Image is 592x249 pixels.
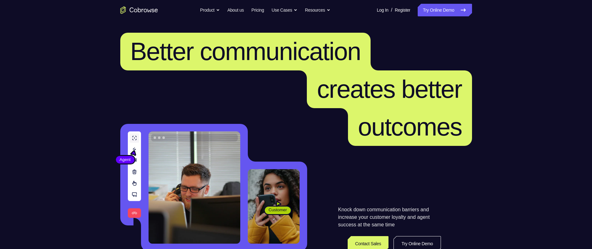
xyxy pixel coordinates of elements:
span: / [391,6,392,14]
img: A customer holding their phone [248,169,300,244]
button: Resources [305,4,330,16]
img: A series of tools used in co-browsing sessions [128,131,141,218]
span: Customer [265,207,291,213]
p: Knock down communication barriers and increase your customer loyalty and agent success at the sam... [338,206,441,229]
span: Better communication [130,37,361,65]
button: Use Cases [272,4,297,16]
span: outcomes [358,113,462,141]
img: A customer support agent talking on the phone [149,131,240,244]
button: Product [200,4,220,16]
a: Try Online Demo [418,4,472,16]
a: Register [395,4,410,16]
a: Go to the home page [120,6,158,14]
a: About us [227,4,244,16]
span: creates better [317,75,462,103]
a: Pricing [251,4,264,16]
span: Agent [116,157,134,163]
a: Log In [377,4,388,16]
